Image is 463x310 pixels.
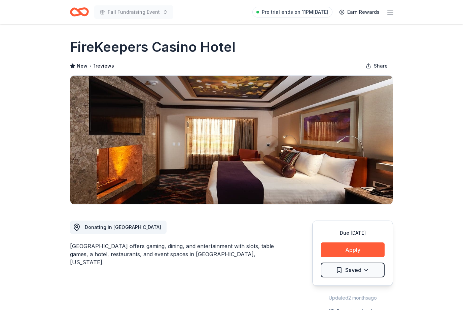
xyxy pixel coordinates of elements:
button: Saved [321,263,385,277]
span: Pro trial ends on 11PM[DATE] [262,8,328,16]
span: Fall Fundraising Event [108,8,160,16]
div: Due [DATE] [321,229,385,237]
div: [GEOGRAPHIC_DATA] offers gaming, dining, and entertainment with slots, table games, a hotel, rest... [70,242,280,266]
span: Saved [345,266,361,274]
button: Fall Fundraising Event [94,5,173,19]
h1: FireKeepers Casino Hotel [70,38,236,56]
button: 1reviews [94,62,114,70]
span: • [90,63,92,69]
span: Share [374,62,388,70]
span: New [77,62,87,70]
span: Donating in [GEOGRAPHIC_DATA] [85,224,161,230]
a: Earn Rewards [335,6,384,18]
div: Updated 2 months ago [312,294,393,302]
a: Home [70,4,89,20]
img: Image for FireKeepers Casino Hotel [70,76,393,204]
a: Pro trial ends on 11PM[DATE] [252,7,332,17]
button: Share [360,59,393,73]
button: Apply [321,242,385,257]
